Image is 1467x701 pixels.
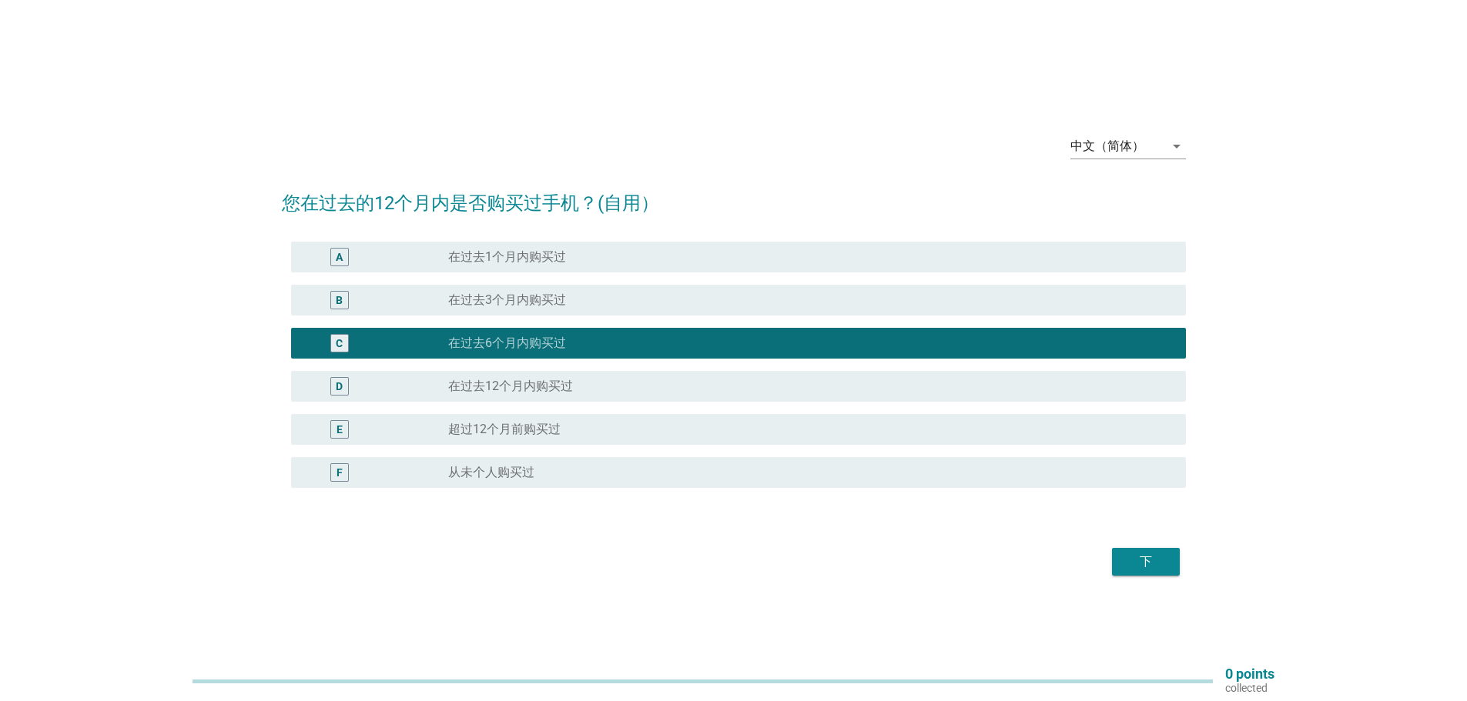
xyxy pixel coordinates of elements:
[336,335,343,351] div: C
[336,292,343,308] div: B
[448,335,566,351] label: 在过去6个月内购买过
[337,464,343,480] div: F
[1112,548,1180,576] button: 下
[448,249,566,265] label: 在过去1个月内购买过
[448,379,573,394] label: 在过去12个月内购买过
[1167,137,1186,155] i: arrow_drop_down
[336,249,343,265] div: A
[337,421,343,437] div: E
[282,174,1186,217] h2: 您在过去的12个月内是否购买过手机？(自用）
[1070,139,1144,153] div: 中文（简体）
[448,422,561,437] label: 超过12个月前购买过
[1124,552,1167,571] div: 下
[336,378,343,394] div: D
[1225,681,1274,695] p: collected
[448,465,534,480] label: 从未个人购买过
[448,292,566,308] label: 在过去3个月内购买过
[1225,667,1274,681] p: 0 points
